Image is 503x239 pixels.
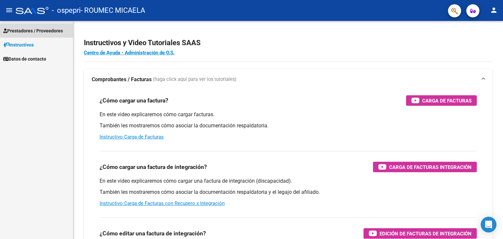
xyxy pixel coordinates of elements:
[153,76,236,83] span: (haga click aquí para ver los tutoriales)
[100,189,477,196] p: También les mostraremos cómo asociar la documentación respaldatoria y el legajo del afiliado.
[100,96,168,105] h3: ¿Cómo cargar una factura?
[92,76,152,83] strong: Comprobantes / Facturas
[490,6,498,14] mat-icon: person
[422,97,472,105] span: Carga de Facturas
[100,122,477,129] p: También les mostraremos cómo asociar la documentación respaldatoria.
[100,229,206,238] h3: ¿Cómo editar una factura de integración?
[3,41,34,48] span: Instructivos
[100,134,164,140] a: Instructivo Carga de Facturas
[100,162,207,172] h3: ¿Cómo cargar una factura de integración?
[3,55,46,63] span: Datos de contacto
[481,217,496,232] div: Open Intercom Messenger
[100,200,225,206] a: Instructivo Carga de Facturas con Recupero x Integración
[84,69,493,90] mat-expansion-panel-header: Comprobantes / Facturas (haga click aquí para ver los tutoriales)
[84,50,175,56] a: Centro de Ayuda - Administración de O.S.
[5,6,13,14] mat-icon: menu
[52,3,81,18] span: - ospepri
[373,162,477,172] button: Carga de Facturas Integración
[100,177,477,185] p: En este video explicaremos cómo cargar una factura de integración (discapacidad).
[389,163,472,171] span: Carga de Facturas Integración
[81,3,145,18] span: - ROUMEC MICAELA
[100,111,477,118] p: En este video explicaremos cómo cargar facturas.
[84,37,493,49] h2: Instructivos y Video Tutoriales SAAS
[3,27,63,34] span: Prestadores / Proveedores
[380,230,472,238] span: Edición de Facturas de integración
[406,95,477,106] button: Carga de Facturas
[363,228,477,239] button: Edición de Facturas de integración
